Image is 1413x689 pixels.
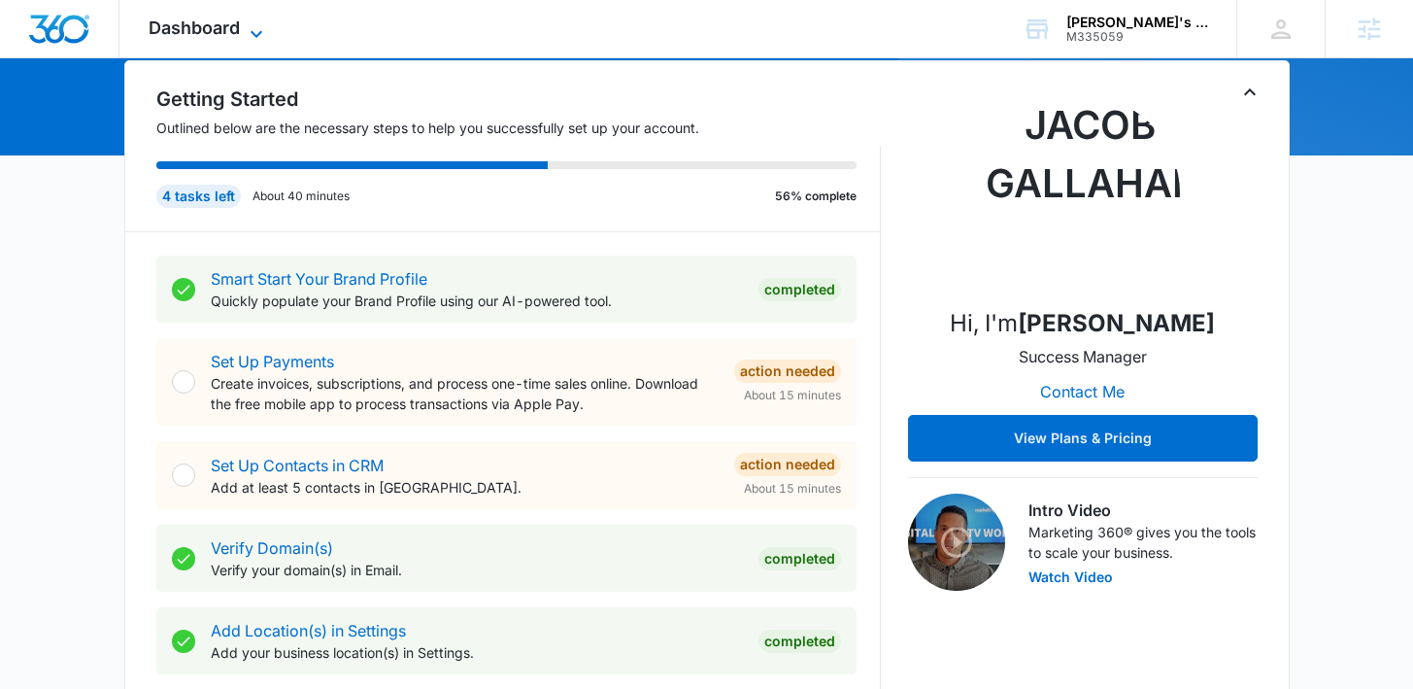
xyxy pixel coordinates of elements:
[211,291,743,311] p: Quickly populate your Brand Profile using our AI-powered tool.
[734,453,841,476] div: Action Needed
[211,560,743,580] p: Verify your domain(s) in Email.
[734,360,841,383] div: Action Needed
[193,113,209,128] img: tab_keywords_by_traffic_grey.svg
[1028,522,1258,563] p: Marketing 360® gives you the tools to scale your business.
[1018,309,1215,337] strong: [PERSON_NAME]
[758,547,841,570] div: Completed
[986,96,1180,291] img: Jacob Gallahan
[211,621,406,640] a: Add Location(s) in Settings
[1019,345,1147,368] p: Success Manager
[50,51,214,66] div: Domain: [DOMAIN_NAME]
[211,642,743,663] p: Add your business location(s) in Settings.
[74,115,174,127] div: Domain Overview
[744,480,841,498] span: About 15 minutes
[31,31,47,47] img: logo_orange.svg
[211,373,719,414] p: Create invoices, subscriptions, and process one-time sales online. Download the free mobile app t...
[775,188,857,205] p: 56% complete
[758,630,841,653] div: Completed
[211,456,384,475] a: Set Up Contacts in CRM
[211,477,719,498] p: Add at least 5 contacts in [GEOGRAPHIC_DATA].
[54,31,95,47] div: v 4.0.25
[156,118,881,138] p: Outlined below are the necessary steps to help you successfully set up your account.
[908,494,1005,591] img: Intro Video
[1238,81,1262,104] button: Toggle Collapse
[1028,499,1258,522] h3: Intro Video
[1021,368,1144,415] button: Contact Me
[211,352,334,371] a: Set Up Payments
[908,415,1258,462] button: View Plans & Pricing
[744,387,841,404] span: About 15 minutes
[31,51,47,66] img: website_grey.svg
[758,278,841,301] div: Completed
[156,185,241,208] div: 4 tasks left
[252,188,350,205] p: About 40 minutes
[156,85,881,114] h2: Getting Started
[211,269,427,289] a: Smart Start Your Brand Profile
[211,538,333,558] a: Verify Domain(s)
[1066,30,1208,44] div: account id
[1066,15,1208,30] div: account name
[1028,570,1113,584] button: Watch Video
[215,115,327,127] div: Keywords by Traffic
[950,306,1215,341] p: Hi, I'm
[149,17,240,38] span: Dashboard
[52,113,68,128] img: tab_domain_overview_orange.svg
